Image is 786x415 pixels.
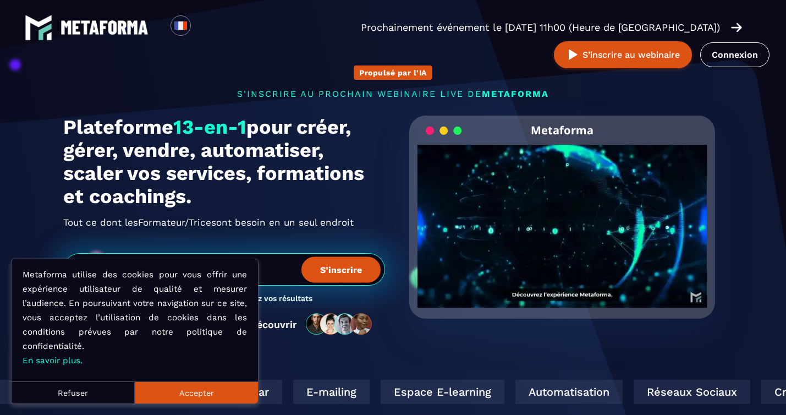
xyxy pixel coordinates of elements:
input: Search for option [200,21,208,34]
div: Webinar [210,380,280,404]
div: Search for option [191,15,218,40]
a: En savoir plus. [23,356,83,365]
p: s'inscrire au prochain webinaire live de [63,89,723,99]
img: community-people [303,313,376,336]
h3: Boostez vos résultats [233,294,312,304]
h1: Plateforme pour créer, gérer, vendre, automatiser, scaler vos services, formations et coachings. [63,116,385,208]
span: Formateur/Trices [138,214,216,231]
video: Your browser does not support the video tag. [417,145,707,290]
img: loading [426,125,462,136]
img: fr [174,19,188,32]
button: Refuser [12,381,135,403]
p: Metaforma utilise des cookies pour vous offrir une expérience utilisateur de qualité et mesurer l... [23,267,247,368]
img: play [566,48,580,62]
span: METAFORMA [482,89,549,99]
h2: Metaforma [531,116,593,145]
div: Espace E-learning [378,380,502,404]
img: logo [61,20,149,35]
div: Réseaux Sociaux [631,380,748,404]
span: 13-en-1 [173,116,246,139]
div: Automatisation [513,380,620,404]
a: Connexion [700,42,769,67]
div: E-mailing [291,380,367,404]
button: Accepter [135,381,258,403]
button: S’inscrire au webinaire [554,41,692,68]
button: S’inscrire [301,256,381,282]
p: Prochainement événement le [DATE] 11h00 (Heure de [GEOGRAPHIC_DATA]) [361,20,720,35]
img: arrow-right [731,21,742,34]
h2: Tout ce dont les ont besoin en un seul endroit [63,214,385,231]
img: logo [25,14,52,41]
